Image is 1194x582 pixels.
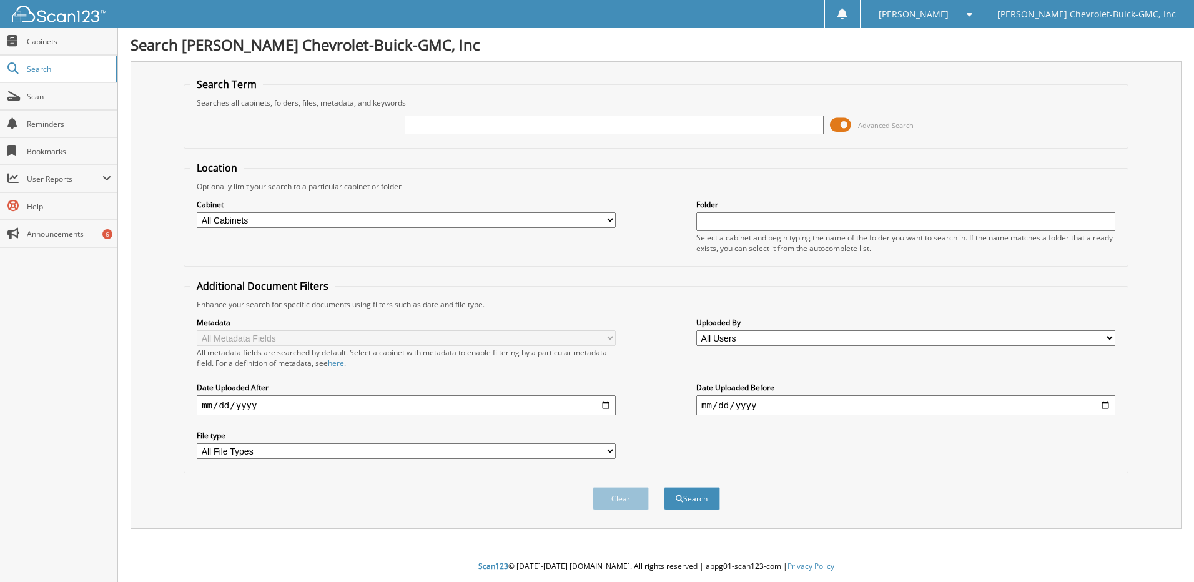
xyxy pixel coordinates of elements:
a: Privacy Policy [787,561,834,571]
span: User Reports [27,174,102,184]
span: Announcements [27,229,111,239]
span: Help [27,201,111,212]
label: Folder [696,199,1115,210]
span: Advanced Search [858,121,914,130]
label: Date Uploaded Before [696,382,1115,393]
label: Date Uploaded After [197,382,616,393]
div: Searches all cabinets, folders, files, metadata, and keywords [190,97,1122,108]
iframe: Chat Widget [1132,522,1194,582]
span: Reminders [27,119,111,129]
legend: Search Term [190,77,263,91]
img: scan123-logo-white.svg [12,6,106,22]
span: Cabinets [27,36,111,47]
input: end [696,395,1115,415]
span: Bookmarks [27,146,111,157]
div: Select a cabinet and begin typing the name of the folder you want to search in. If the name match... [696,232,1115,254]
span: [PERSON_NAME] Chevrolet-Buick-GMC, Inc [997,11,1176,18]
legend: Location [190,161,244,175]
span: Search [27,64,109,74]
button: Search [664,487,720,510]
div: Optionally limit your search to a particular cabinet or folder [190,181,1122,192]
a: here [328,358,344,368]
span: Scan [27,91,111,102]
label: File type [197,430,616,441]
h1: Search [PERSON_NAME] Chevrolet-Buick-GMC, Inc [131,34,1182,55]
div: © [DATE]-[DATE] [DOMAIN_NAME]. All rights reserved | appg01-scan123-com | [118,551,1194,582]
span: Scan123 [478,561,508,571]
legend: Additional Document Filters [190,279,335,293]
input: start [197,395,616,415]
button: Clear [593,487,649,510]
span: [PERSON_NAME] [879,11,949,18]
div: Enhance your search for specific documents using filters such as date and file type. [190,299,1122,310]
div: All metadata fields are searched by default. Select a cabinet with metadata to enable filtering b... [197,347,616,368]
label: Metadata [197,317,616,328]
label: Cabinet [197,199,616,210]
label: Uploaded By [696,317,1115,328]
div: 6 [102,229,112,239]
